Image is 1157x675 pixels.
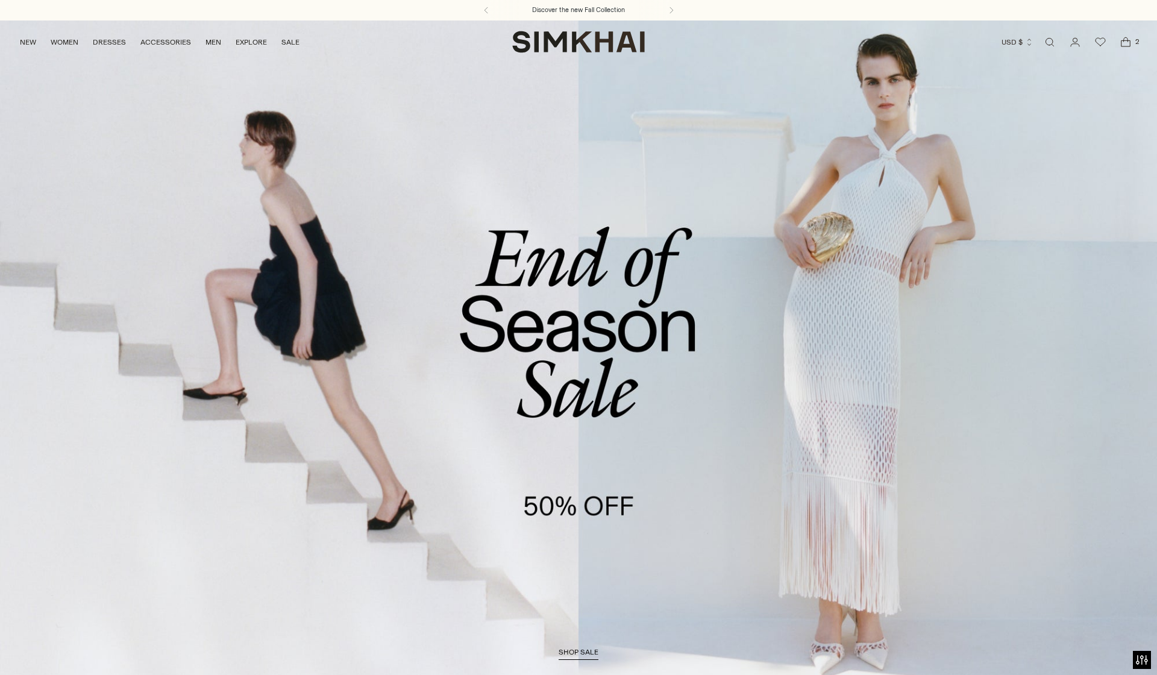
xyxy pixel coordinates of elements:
[512,30,645,54] a: SIMKHAI
[20,29,36,55] a: NEW
[281,29,299,55] a: SALE
[1002,29,1033,55] button: USD $
[93,29,126,55] a: DRESSES
[1114,30,1138,54] a: Open cart modal
[532,5,625,15] a: Discover the new Fall Collection
[1088,30,1112,54] a: Wishlist
[1132,36,1143,47] span: 2
[205,29,221,55] a: MEN
[140,29,191,55] a: ACCESSORIES
[51,29,78,55] a: WOMEN
[1063,30,1087,54] a: Go to the account page
[559,648,598,660] a: shop sale
[559,648,598,656] span: shop sale
[1038,30,1062,54] a: Open search modal
[236,29,267,55] a: EXPLORE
